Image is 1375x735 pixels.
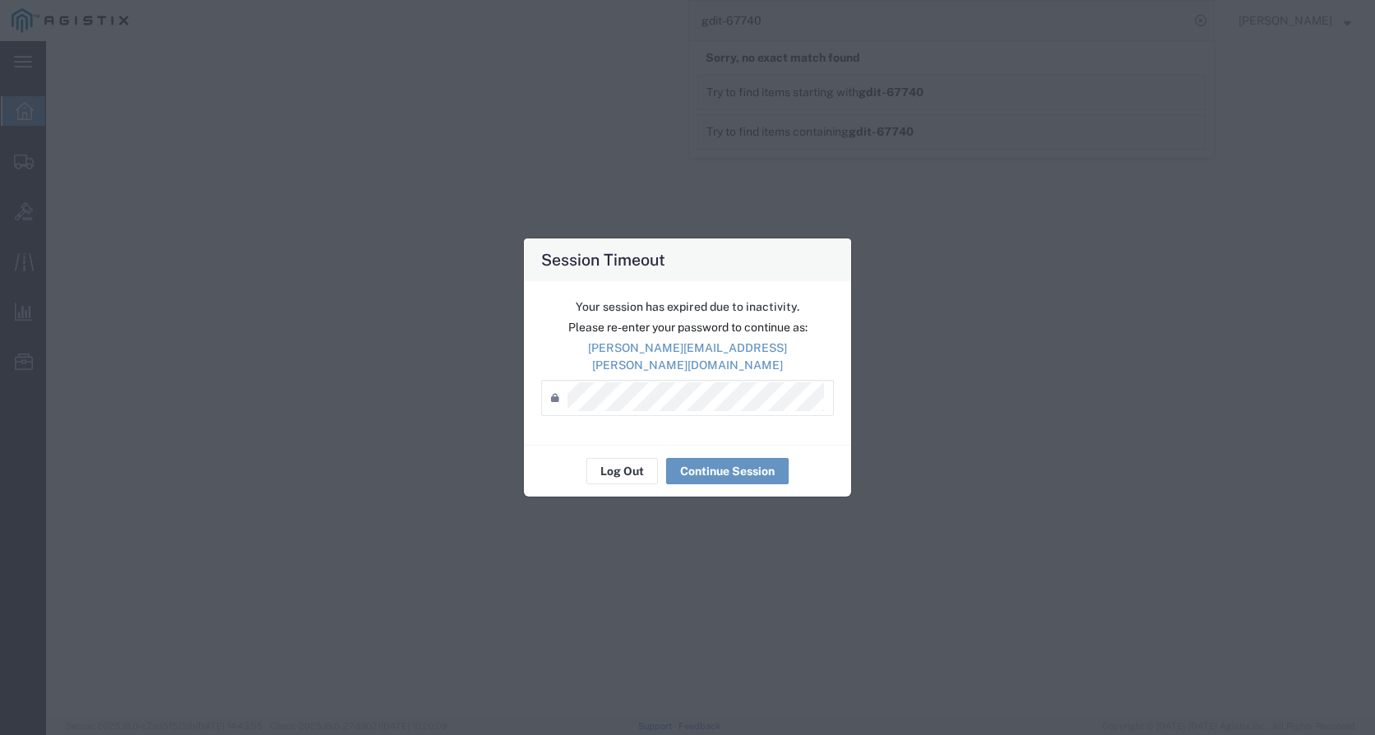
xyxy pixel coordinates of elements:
button: Continue Session [666,458,789,484]
p: [PERSON_NAME][EMAIL_ADDRESS][PERSON_NAME][DOMAIN_NAME] [541,340,834,374]
p: Your session has expired due to inactivity. [541,298,834,316]
h4: Session Timeout [541,247,665,271]
p: Please re-enter your password to continue as: [541,319,834,336]
button: Log Out [586,458,658,484]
